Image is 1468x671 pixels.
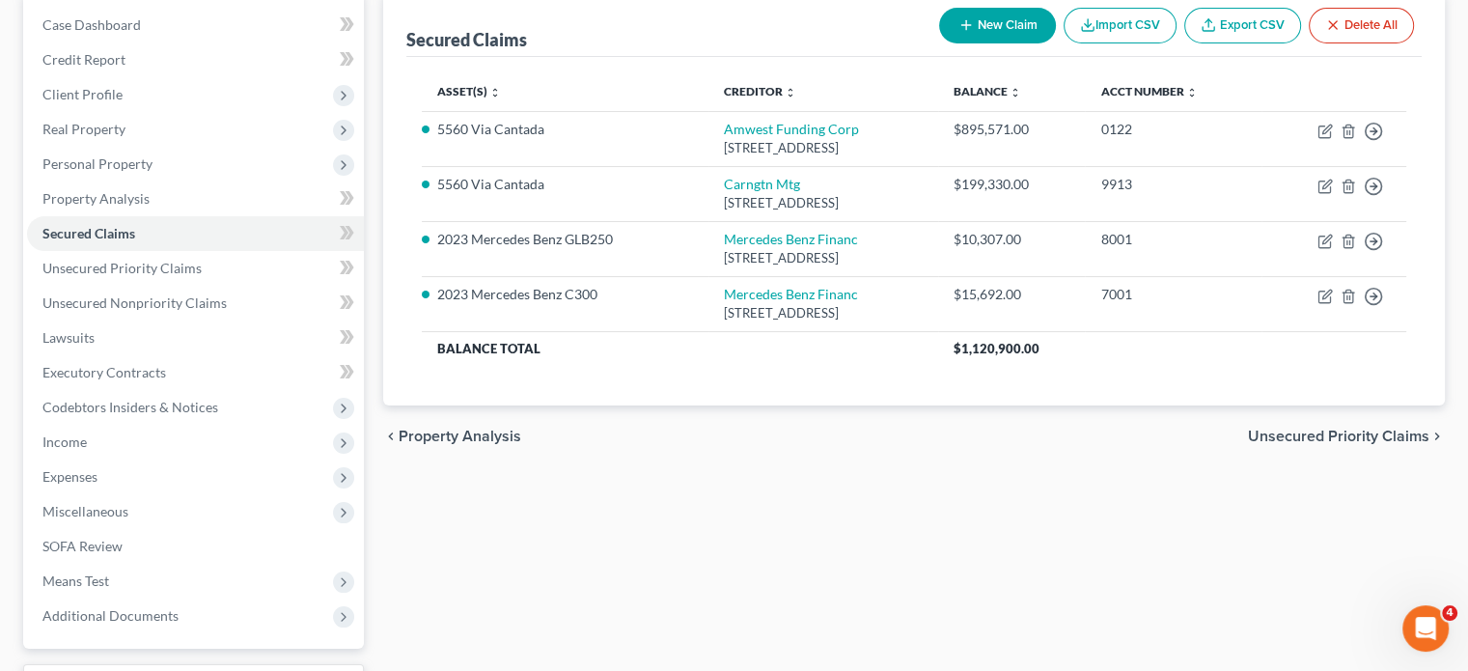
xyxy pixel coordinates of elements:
div: [STREET_ADDRESS] [724,194,923,212]
a: Case Dashboard [27,8,364,42]
span: Case Dashboard [42,16,141,33]
i: unfold_more [1010,87,1021,98]
div: [STREET_ADDRESS] [724,249,923,267]
a: Secured Claims [27,216,364,251]
div: 0122 [1100,120,1246,139]
button: Delete All [1309,8,1414,43]
div: 8001 [1100,230,1246,249]
a: Lawsuits [27,321,364,355]
i: unfold_more [1185,87,1197,98]
span: Unsecured Nonpriority Claims [42,294,227,311]
span: Expenses [42,468,97,485]
span: Executory Contracts [42,364,166,380]
div: $10,307.00 [954,230,1069,249]
i: unfold_more [785,87,796,98]
a: Acct Number unfold_more [1100,84,1197,98]
span: Real Property [42,121,125,137]
a: Balance unfold_more [954,84,1021,98]
a: Property Analysis [27,182,364,216]
i: chevron_left [383,429,399,444]
span: Unsecured Priority Claims [42,260,202,276]
span: 4 [1442,605,1457,621]
span: Secured Claims [42,225,135,241]
i: unfold_more [489,87,501,98]
span: Lawsuits [42,329,95,346]
a: Executory Contracts [27,355,364,390]
a: Unsecured Priority Claims [27,251,364,286]
div: [STREET_ADDRESS] [724,304,923,322]
span: Codebtors Insiders & Notices [42,399,218,415]
div: 9913 [1100,175,1246,194]
button: Import CSV [1064,8,1177,43]
a: Asset(s) unfold_more [437,84,501,98]
div: $895,571.00 [954,120,1069,139]
a: Mercedes Benz Financ [724,231,858,247]
span: Client Profile [42,86,123,102]
i: chevron_right [1429,429,1445,444]
span: SOFA Review [42,538,123,554]
a: Creditor unfold_more [724,84,796,98]
span: Property Analysis [42,190,150,207]
div: $15,692.00 [954,285,1069,304]
th: Balance Total [422,331,938,366]
button: Unsecured Priority Claims chevron_right [1248,429,1445,444]
span: Additional Documents [42,607,179,624]
div: Secured Claims [406,28,527,51]
a: SOFA Review [27,529,364,564]
div: $199,330.00 [954,175,1069,194]
a: Mercedes Benz Financ [724,286,858,302]
a: Unsecured Nonpriority Claims [27,286,364,321]
button: New Claim [939,8,1056,43]
span: $1,120,900.00 [954,341,1039,356]
span: Income [42,433,87,450]
span: Miscellaneous [42,503,128,519]
iframe: Intercom live chat [1402,605,1449,652]
li: 5560 Via Cantada [437,120,693,139]
li: 2023 Mercedes Benz C300 [437,285,693,304]
button: chevron_left Property Analysis [383,429,521,444]
span: Personal Property [42,155,152,172]
div: 7001 [1100,285,1246,304]
span: Property Analysis [399,429,521,444]
li: 5560 Via Cantada [437,175,693,194]
a: Credit Report [27,42,364,77]
a: Carngtn Mtg [724,176,800,192]
li: 2023 Mercedes Benz GLB250 [437,230,693,249]
span: Unsecured Priority Claims [1248,429,1429,444]
span: Means Test [42,573,109,589]
div: [STREET_ADDRESS] [724,139,923,157]
span: Credit Report [42,51,125,68]
a: Amwest Funding Corp [724,121,859,137]
a: Export CSV [1184,8,1301,43]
